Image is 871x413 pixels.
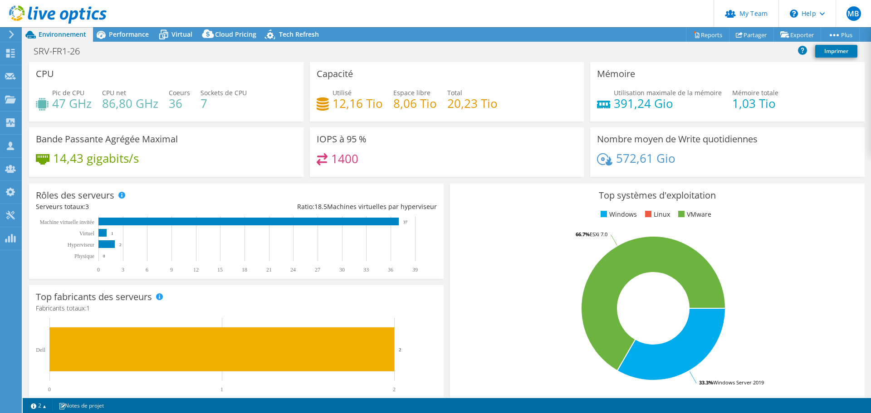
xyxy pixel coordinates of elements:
[217,267,223,273] text: 15
[729,28,774,42] a: Partager
[109,30,149,39] span: Performance
[713,379,764,386] tspan: Windows Server 2019
[412,267,418,273] text: 39
[97,267,100,273] text: 0
[39,219,94,225] tspan: Machine virtuelle invitée
[193,267,199,273] text: 12
[29,46,94,56] h1: SRV-FR1-26
[266,267,272,273] text: 21
[339,267,345,273] text: 30
[699,379,713,386] tspan: 33.3%
[201,98,247,108] h4: 7
[36,303,437,313] h4: Fabricants totaux:
[732,88,778,97] span: Mémoire totale
[847,6,861,21] span: MB
[317,69,353,79] h3: Capacité
[363,267,369,273] text: 33
[170,267,173,273] text: 9
[598,209,637,219] li: Windows
[616,153,675,163] h4: 572,61 Gio
[102,98,158,108] h4: 86,80 GHz
[48,386,51,393] text: 0
[36,292,152,302] h3: Top fabricants des serveurs
[171,30,192,39] span: Virtual
[85,202,89,211] span: 3
[52,88,84,97] span: Pic de CPU
[236,202,437,212] div: Ratio: Machines virtuelles par hyperviseur
[815,45,857,58] a: Imprimer
[790,10,798,18] svg: \n
[403,220,408,224] text: 37
[388,267,393,273] text: 36
[79,230,95,237] text: Virtuel
[315,267,320,273] text: 27
[215,30,256,39] span: Cloud Pricing
[242,267,247,273] text: 18
[590,231,607,238] tspan: ESXi 7.0
[597,134,758,144] h3: Nombre moyen de Write quotidiennes
[614,88,722,97] span: Utilisation maximale de la mémoire
[201,88,247,97] span: Sockets de CPU
[333,88,352,97] span: Utilisé
[732,98,778,108] h4: 1,03 Tio
[111,231,113,236] text: 1
[52,400,110,411] a: Notes de projet
[146,267,148,273] text: 6
[290,267,296,273] text: 24
[36,134,178,144] h3: Bande Passante Agrégée Maximal
[68,242,94,248] text: Hyperviseur
[220,386,223,393] text: 1
[447,88,462,97] span: Total
[36,190,114,200] h3: Rôles des serveurs
[597,69,635,79] h3: Mémoire
[686,28,729,42] a: Reports
[399,347,401,352] text: 2
[169,88,190,97] span: Coeurs
[773,28,821,42] a: Exporter
[102,88,126,97] span: CPU net
[52,98,92,108] h4: 47 GHz
[169,98,190,108] h4: 36
[643,209,670,219] li: Linux
[447,98,498,108] h4: 20,23 Tio
[86,304,90,312] span: 1
[614,98,722,108] h4: 391,24 Gio
[53,153,139,163] h4: 14,43 gigabits/s
[103,254,105,258] text: 0
[576,231,590,238] tspan: 66.7%
[39,30,86,39] span: Environnement
[74,253,94,259] text: Physique
[333,98,383,108] h4: 12,16 Tio
[393,98,437,108] h4: 8,06 Tio
[24,400,53,411] a: 2
[331,154,358,164] h4: 1400
[36,69,54,79] h3: CPU
[122,267,124,273] text: 3
[393,386,396,393] text: 2
[317,134,367,144] h3: IOPS à 95 %
[821,28,860,42] a: Plus
[457,190,858,200] h3: Top systèmes d'exploitation
[279,30,319,39] span: Tech Refresh
[393,88,431,97] span: Espace libre
[676,209,711,219] li: VMware
[36,347,45,353] text: Dell
[314,202,327,211] span: 18.5
[119,243,122,247] text: 2
[36,202,236,212] div: Serveurs totaux:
